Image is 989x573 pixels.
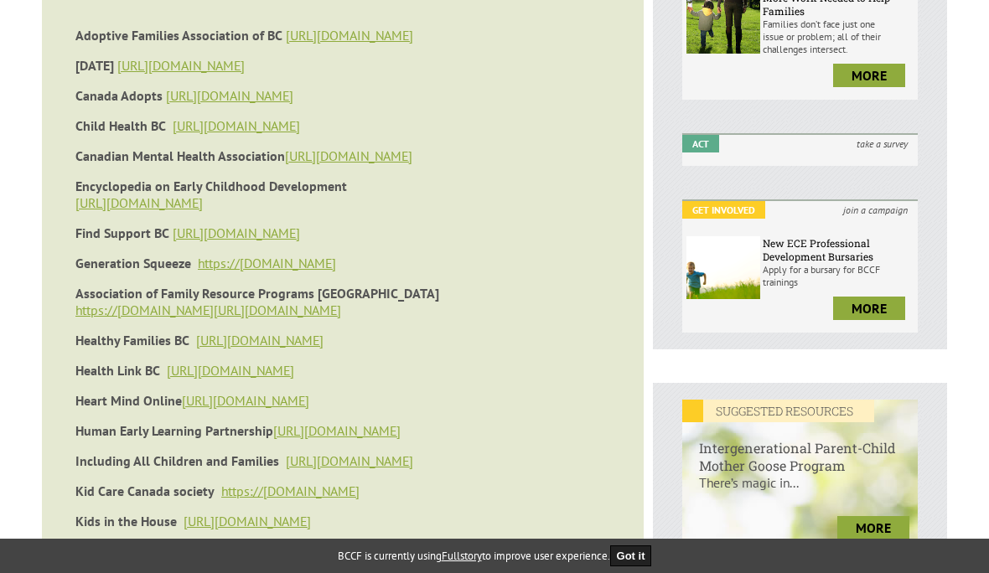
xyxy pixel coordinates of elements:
[75,285,439,302] strong: Association of Family Resource Programs [GEOGRAPHIC_DATA]
[285,147,412,164] a: [URL][DOMAIN_NAME]
[837,516,909,539] a: more
[442,549,482,563] a: Fullstory
[847,135,918,152] i: take a survey
[75,483,215,499] strong: Kid Care Canada society
[75,117,166,134] strong: Child Health BC
[682,400,874,422] em: SUGGESTED RESOURCES
[286,27,413,44] a: [URL][DOMAIN_NAME]
[173,225,300,241] a: [URL][DOMAIN_NAME]
[75,452,279,469] strong: Including All Children and Families
[75,147,285,164] strong: Canadian Mental Health Association
[75,302,117,318] a: https://
[117,302,341,318] a: [DOMAIN_NAME][URL][DOMAIN_NAME]
[75,392,182,409] strong: Heart Mind Online
[196,332,324,348] a: [URL][DOMAIN_NAME]
[763,236,914,263] h6: New ECE Professional Development Bursaries
[610,545,652,566] button: Got it
[182,392,309,409] a: [URL][DOMAIN_NAME]
[221,483,263,499] a: https://
[75,362,160,379] strong: Health Link BC
[240,255,336,271] a: [DOMAIN_NAME]
[286,452,413,469] a: [URL][DOMAIN_NAME]
[763,18,914,55] p: Families don’t face just one issue or problem; all of their challenges intersect.
[117,57,245,74] a: [URL][DOMAIN_NAME]
[273,422,401,439] a: [URL][DOMAIN_NAME]
[167,362,294,379] a: [URL][DOMAIN_NAME]
[75,27,282,44] strong: Adoptive Families Association of BC
[833,297,905,320] a: more
[198,255,240,271] a: https://
[75,255,191,271] strong: Generation Squeeze
[263,483,360,499] a: [DOMAIN_NAME]
[184,513,311,529] a: [URL][DOMAIN_NAME]
[75,57,114,74] strong: [DATE]
[682,201,765,219] em: Get Involved
[75,422,273,439] strong: Human Early Learning Partnership
[682,474,918,508] p: There’s magic in...
[833,64,905,87] a: more
[682,422,918,474] h6: Intergenerational Parent-Child Mother Goose Program
[75,513,177,529] strong: Kids in the House
[75,178,347,194] strong: Encyclopedia on Early Childhood Development
[75,225,169,241] strong: Find Support BC
[173,117,300,134] a: [URL][DOMAIN_NAME]
[682,135,719,152] em: Act
[763,263,914,288] p: Apply for a bursary for BCCF trainings
[75,194,203,211] a: [URL][DOMAIN_NAME]
[833,201,918,219] i: join a campaign
[166,87,293,104] a: [URL][DOMAIN_NAME]
[75,87,163,104] strong: Canada Adopts
[75,332,189,348] strong: Healthy Families BC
